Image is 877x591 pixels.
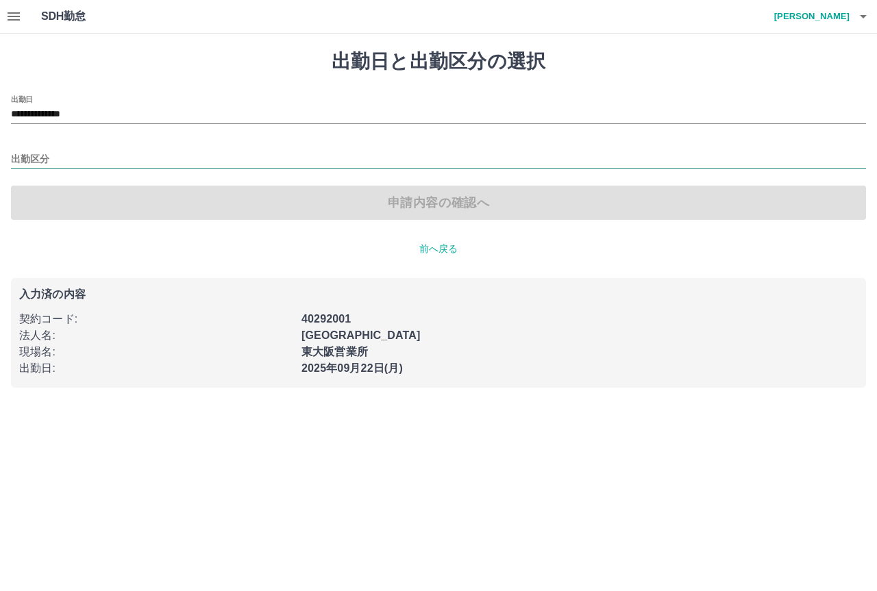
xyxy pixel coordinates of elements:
[301,329,421,341] b: [GEOGRAPHIC_DATA]
[301,346,368,357] b: 東大阪営業所
[301,362,403,374] b: 2025年09月22日(月)
[19,289,858,300] p: 入力済の内容
[19,311,293,327] p: 契約コード :
[11,50,866,73] h1: 出勤日と出勤区分の選択
[19,344,293,360] p: 現場名 :
[19,360,293,377] p: 出勤日 :
[11,242,866,256] p: 前へ戻る
[301,313,351,325] b: 40292001
[19,327,293,344] p: 法人名 :
[11,94,33,104] label: 出勤日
